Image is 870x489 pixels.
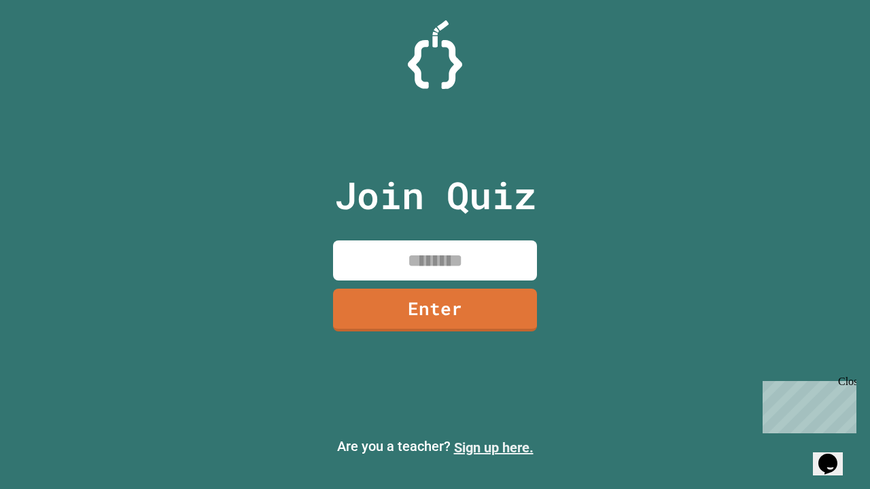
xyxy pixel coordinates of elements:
a: Sign up here. [454,439,534,456]
a: Enter [333,289,537,331]
iframe: chat widget [813,435,856,475]
img: Logo.svg [408,20,462,89]
div: Chat with us now!Close [5,5,94,86]
iframe: chat widget [757,376,856,433]
p: Join Quiz [334,167,536,223]
p: Are you a teacher? [11,436,859,458]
